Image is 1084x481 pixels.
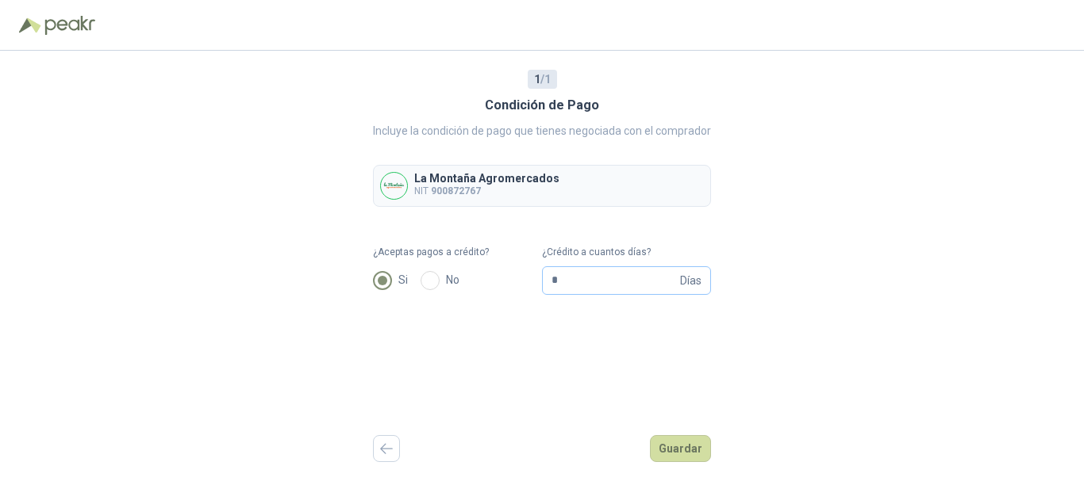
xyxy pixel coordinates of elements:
b: 900872767 [431,185,481,197]
img: Company Logo [381,173,407,199]
span: Días [680,267,702,294]
label: ¿Crédito a cuantos días? [542,245,711,260]
p: Incluye la condición de pago que tienes negociada con el comprador [373,122,711,139]
button: Guardar [650,435,711,462]
img: Peakr [44,16,95,35]
b: 1 [534,73,540,86]
span: Si [392,271,414,288]
p: NIT [414,184,559,199]
h3: Condición de Pago [485,95,599,116]
span: No [440,271,466,288]
label: ¿Aceptas pagos a crédito? [373,245,542,260]
p: La Montaña Agromercados [414,173,559,184]
span: / 1 [534,71,551,88]
img: Logo [19,17,41,33]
